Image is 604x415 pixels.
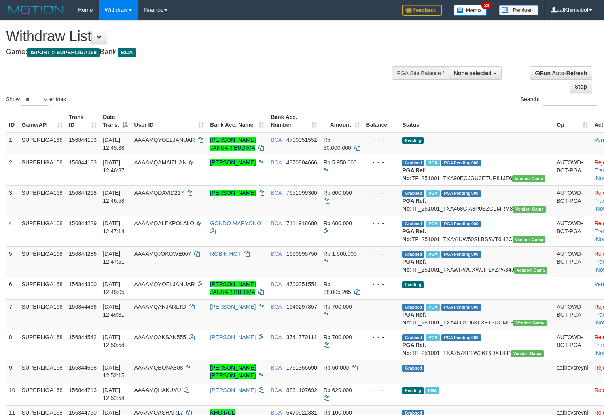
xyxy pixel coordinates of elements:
[69,220,97,226] span: 156844229
[553,110,591,132] th: Op: activate to sort column ascending
[324,159,357,166] span: Rp 5.950.000
[19,360,66,383] td: SUPERLIGA168
[570,80,592,93] a: Stop
[521,94,598,106] label: Search:
[399,216,553,246] td: TF_251001_TXAYIUW50SLBS5VT6H2C
[286,137,317,143] span: Copy 4700351551 to clipboard
[402,311,426,326] b: PGA Ref. No:
[19,246,66,277] td: SUPERLIGA168
[103,387,125,401] span: [DATE] 12:52:54
[103,159,125,174] span: [DATE] 12:46:37
[271,281,282,287] span: BCA
[69,281,97,287] span: 156844300
[402,228,426,242] b: PGA Ref. No:
[402,160,424,166] span: Grabbed
[402,5,442,16] img: Feedback.jpg
[553,155,591,185] td: AUTOWD-BOT-PGA
[103,251,125,265] span: [DATE] 12:47:51
[210,159,256,166] a: [PERSON_NAME]
[366,158,396,166] div: - - -
[103,304,125,318] span: [DATE] 12:49:31
[426,251,440,258] span: Marked by aafsoycanthlai
[399,185,553,216] td: TF_251001_TXA458CIA8P0SZGLMRM8
[402,365,424,372] span: Grabbed
[210,190,256,196] a: [PERSON_NAME]
[320,110,363,132] th: Amount: activate to sort column ascending
[402,167,426,181] b: PGA Ref. No:
[27,48,100,57] span: ISPORT > SUPERLIGA168
[324,387,352,393] span: Rp 629.000
[402,258,426,273] b: PGA Ref. No:
[19,299,66,330] td: SUPERLIGA168
[399,110,553,132] th: Status
[69,159,97,166] span: 156844183
[441,334,481,341] span: PGA Pending
[210,251,241,257] a: ROBIN HOT
[324,137,351,151] span: Rp 30.000.000
[103,220,125,234] span: [DATE] 12:47:14
[19,132,66,155] td: SUPERLIGA168
[286,304,317,310] span: Copy 1940297857 to clipboard
[441,190,481,197] span: PGA Pending
[402,251,424,258] span: Grabbed
[103,334,125,348] span: [DATE] 12:50:54
[402,304,424,311] span: Grabbed
[366,386,396,394] div: - - -
[449,66,502,80] button: None selected
[6,155,19,185] td: 2
[210,281,256,295] a: [PERSON_NAME] JANUAR BUDIMA
[512,175,545,182] span: Vendor URL: https://trx31.1velocity.biz
[286,387,317,393] span: Copy 8831197692 to clipboard
[286,281,317,287] span: Copy 4700351551 to clipboard
[324,364,349,371] span: Rp 60.000
[118,48,136,57] span: BCA
[514,267,547,274] span: Vendor URL: https://trx31.1velocity.biz
[19,110,66,132] th: Game/API: activate to sort column ascending
[271,387,282,393] span: BCA
[324,190,352,196] span: Rp 600.000
[366,364,396,372] div: - - -
[210,334,256,340] a: [PERSON_NAME]
[324,220,352,226] span: Rp 600.000
[19,330,66,360] td: SUPERLIGA168
[271,137,282,143] span: BCA
[402,342,426,356] b: PGA Ref. No:
[134,281,195,287] span: AAAAMQYOELJANUAR
[366,136,396,144] div: - - -
[366,303,396,311] div: - - -
[271,251,282,257] span: BCA
[210,387,256,393] a: [PERSON_NAME]
[511,350,544,357] span: Vendor URL: https://trx31.1velocity.biz
[69,304,97,310] span: 156844436
[66,110,100,132] th: Trans ID: activate to sort column ascending
[271,220,282,226] span: BCA
[6,246,19,277] td: 5
[271,159,282,166] span: BCA
[324,281,351,295] span: Rp 38.005.265
[286,190,317,196] span: Copy 7651099360 to clipboard
[399,330,553,360] td: TF_251001_TXA757KP1W36T6DX1IFP
[426,304,440,311] span: Marked by aafsoycanthlai
[100,110,131,132] th: Date Trans.: activate to sort column descending
[134,387,181,393] span: AAAAMQHAKUYU
[530,66,592,80] a: Run Auto-Refresh
[210,220,261,226] a: GONDO MARYONO
[513,236,546,243] span: Vendor URL: https://trx31.1velocity.biz
[6,277,19,299] td: 6
[553,299,591,330] td: AUTOWD-BOT-PGA
[6,360,19,383] td: 9
[210,304,256,310] a: [PERSON_NAME]
[6,299,19,330] td: 7
[131,110,207,132] th: User ID: activate to sort column ascending
[542,94,598,106] input: Search:
[69,137,97,143] span: 156844103
[271,364,282,371] span: BCA
[425,387,439,394] span: Marked by aafsoycanthlai
[426,190,440,197] span: Marked by aafsoycanthlai
[366,250,396,258] div: - - -
[392,66,449,80] div: PGA Site Balance /
[210,137,256,151] a: [PERSON_NAME] JANUAR BUDIMA
[553,330,591,360] td: AUTOWD-BOT-PGA
[441,221,481,227] span: PGA Pending
[426,221,440,227] span: Marked by aafsoycanthlai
